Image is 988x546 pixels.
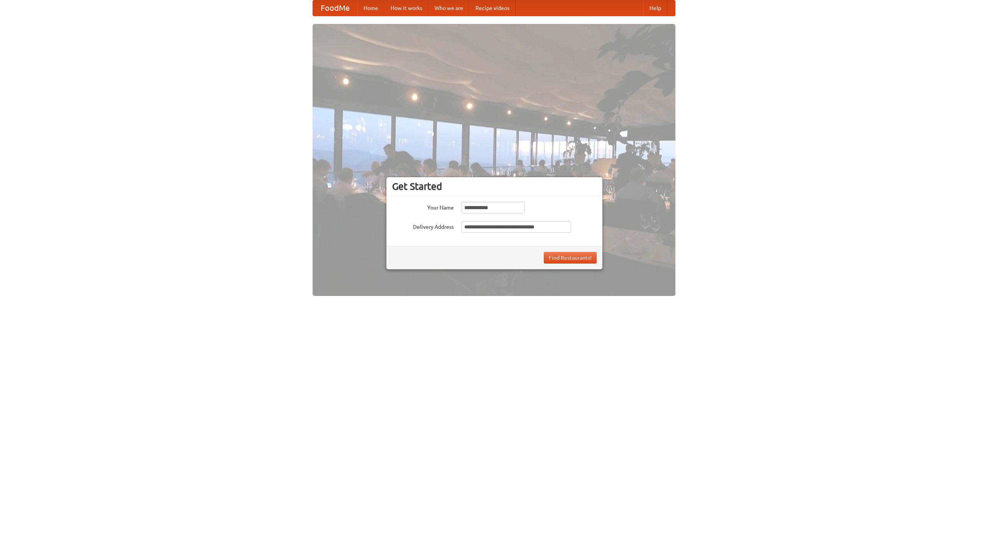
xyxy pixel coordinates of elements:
a: Help [643,0,667,16]
button: Find Restaurants! [544,252,597,264]
a: FoodMe [313,0,357,16]
label: Your Name [392,202,454,211]
label: Delivery Address [392,221,454,231]
h3: Get Started [392,181,597,192]
a: Home [357,0,384,16]
a: Recipe videos [469,0,516,16]
a: How it works [384,0,428,16]
a: Who we are [428,0,469,16]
